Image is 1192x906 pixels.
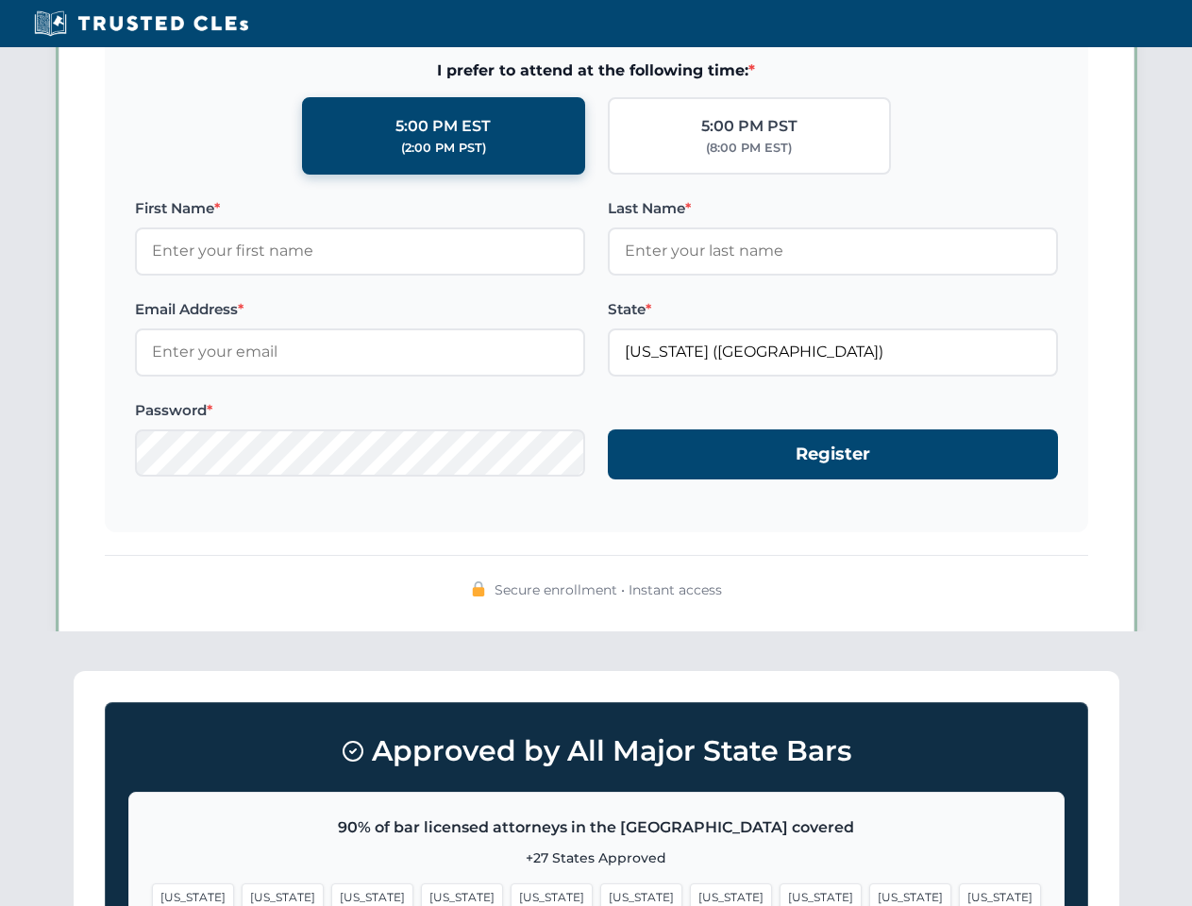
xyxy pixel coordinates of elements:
[135,227,585,275] input: Enter your first name
[608,429,1058,479] button: Register
[701,114,797,139] div: 5:00 PM PST
[152,847,1041,868] p: +27 States Approved
[128,726,1065,777] h3: Approved by All Major State Bars
[401,139,486,158] div: (2:00 PM PST)
[135,399,585,422] label: Password
[395,114,491,139] div: 5:00 PM EST
[608,298,1058,321] label: State
[135,197,585,220] label: First Name
[152,815,1041,840] p: 90% of bar licensed attorneys in the [GEOGRAPHIC_DATA] covered
[28,9,254,38] img: Trusted CLEs
[608,197,1058,220] label: Last Name
[706,139,792,158] div: (8:00 PM EST)
[471,581,486,596] img: 🔒
[135,59,1058,83] span: I prefer to attend at the following time:
[608,227,1058,275] input: Enter your last name
[608,328,1058,376] input: Florida (FL)
[495,579,722,600] span: Secure enrollment • Instant access
[135,298,585,321] label: Email Address
[135,328,585,376] input: Enter your email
